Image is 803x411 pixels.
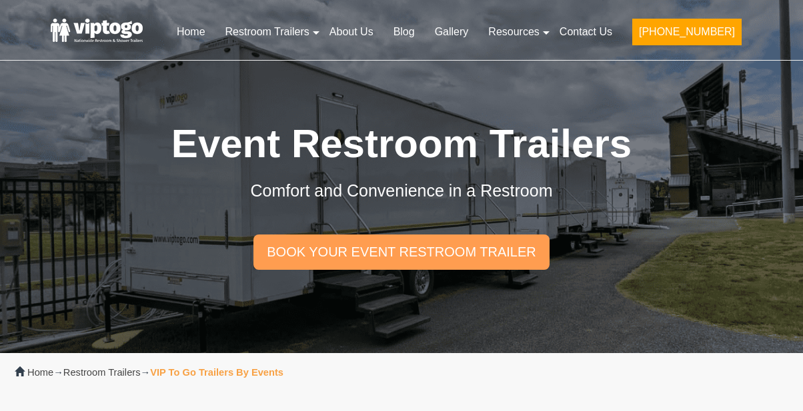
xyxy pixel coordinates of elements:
[63,367,141,378] a: Restroom Trailers
[167,17,215,47] a: Home
[250,181,552,200] span: Comfort and Convenience in a Restroom
[478,17,549,47] a: Resources
[27,367,53,378] a: Home
[383,17,425,47] a: Blog
[550,17,622,47] a: Contact Us
[425,17,479,47] a: Gallery
[27,367,283,378] span: → →
[215,17,319,47] a: Restroom Trailers
[319,17,383,47] a: About Us
[171,121,632,166] span: Event Restroom Trailers
[632,19,742,45] button: [PHONE_NUMBER]
[150,367,283,378] strong: VIP To Go Trailers By Events
[750,358,803,411] button: Live Chat
[622,17,752,53] a: [PHONE_NUMBER]
[253,234,550,269] a: Book Your Event Restroom Trailer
